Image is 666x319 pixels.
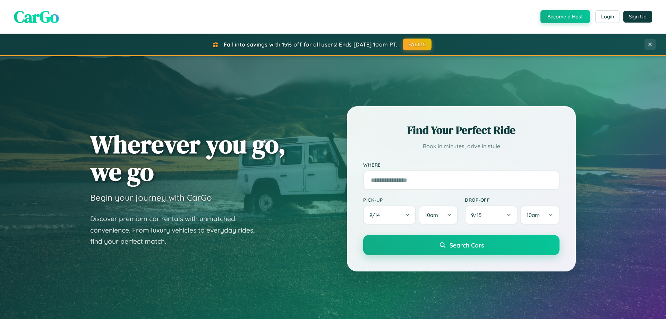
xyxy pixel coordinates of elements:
[224,41,398,48] span: Fall into savings with 15% off for all users! Ends [DATE] 10am PT.
[363,205,416,225] button: 9/14
[90,192,212,203] h3: Begin your journey with CarGo
[369,212,383,218] span: 9 / 14
[90,131,286,185] h1: Wherever you go, we go
[465,197,560,203] label: Drop-off
[595,10,620,23] button: Login
[14,5,59,28] span: CarGo
[363,197,458,203] label: Pick-up
[403,39,432,50] button: FALL15
[363,162,560,168] label: Where
[363,123,560,138] h2: Find Your Perfect Ride
[363,141,560,151] p: Book in minutes, drive in style
[90,213,264,247] p: Discover premium car rentals with unmatched convenience. From luxury vehicles to everyday rides, ...
[527,212,540,218] span: 10am
[450,241,484,249] span: Search Cars
[520,205,560,225] button: 10am
[425,212,438,218] span: 10am
[540,10,590,23] button: Become a Host
[471,212,485,218] span: 9 / 15
[623,11,652,23] button: Sign Up
[363,235,560,255] button: Search Cars
[419,205,458,225] button: 10am
[465,205,518,225] button: 9/15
